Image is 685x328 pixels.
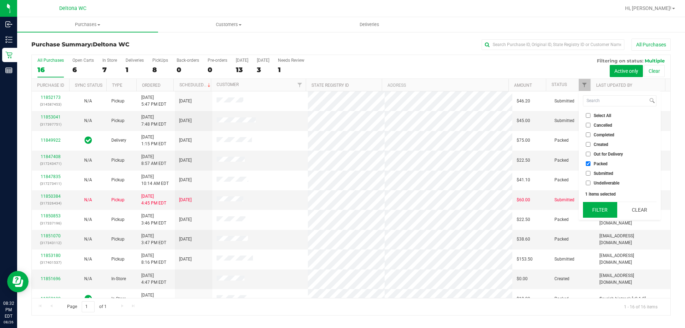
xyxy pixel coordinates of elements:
[517,137,530,144] span: $75.00
[152,58,168,63] div: PickUps
[41,296,61,301] a: 11852190
[517,177,530,183] span: $41.10
[585,192,654,197] div: 1 items selected
[84,197,92,202] span: Not Applicable
[594,123,612,127] span: Cancelled
[599,272,666,286] span: [EMAIL_ADDRESS][DOMAIN_NAME]
[41,253,61,258] a: 11853180
[586,152,590,156] input: Out for Delivery
[112,83,122,88] a: Type
[41,154,61,159] a: 11847408
[111,216,125,223] span: Pickup
[3,319,14,325] p: 08/26
[41,115,61,120] a: 11853041
[179,82,212,87] a: Scheduled
[217,82,239,87] a: Customer
[586,171,590,176] input: Submitted
[579,79,590,91] a: Filter
[236,58,248,63] div: [DATE]
[85,294,92,304] span: In Sync
[179,197,192,203] span: [DATE]
[141,233,166,246] span: [DATE] 3:47 PM EDT
[36,259,65,266] p: (317401537)
[517,276,528,282] span: $0.00
[3,300,14,319] p: 08:32 PM EDT
[586,161,590,166] input: Packed
[41,233,61,238] a: 11851070
[141,114,166,127] span: [DATE] 7:48 PM EDT
[17,21,158,28] span: Purchases
[126,58,144,63] div: Deliveries
[599,296,646,302] span: flourish-biotrack [v0.1.0]
[179,256,192,263] span: [DATE]
[36,239,65,246] p: (317343112)
[177,58,199,63] div: Back-orders
[84,216,92,223] button: N/A
[41,138,61,143] a: 11849922
[622,202,656,218] button: Clear
[5,67,12,74] inline-svg: Reports
[517,296,530,302] span: $18.00
[36,180,65,187] p: (317273411)
[36,160,65,167] p: (317243471)
[41,174,61,179] a: 11847835
[554,276,569,282] span: Created
[208,66,227,74] div: 0
[554,216,569,223] span: Packed
[158,21,299,28] span: Customers
[141,213,166,226] span: [DATE] 3:46 PM EDT
[179,216,192,223] span: [DATE]
[5,21,12,28] inline-svg: Inbound
[84,157,92,164] button: N/A
[84,177,92,182] span: Not Applicable
[41,213,61,218] a: 11850853
[236,66,248,74] div: 13
[517,236,530,243] span: $38.60
[141,94,166,108] span: [DATE] 5:47 PM EDT
[586,181,590,185] input: Undeliverable
[84,158,92,163] span: Not Applicable
[552,82,567,87] a: Status
[586,123,590,127] input: Cancelled
[517,197,530,203] span: $60.00
[142,83,161,88] a: Ordered
[631,39,671,51] button: All Purchases
[618,301,663,312] span: 1 - 16 of 16 items
[84,257,92,262] span: Not Applicable
[72,66,94,74] div: 6
[111,98,125,105] span: Pickup
[594,113,611,118] span: Select All
[594,142,608,147] span: Created
[75,83,102,88] a: Sync Status
[517,256,533,263] span: $153.50
[141,292,166,306] span: [DATE] 5:48 PM EDT
[594,181,619,185] span: Undeliverable
[517,98,530,105] span: $46.20
[554,157,569,164] span: Packed
[111,276,126,282] span: In-Store
[111,296,126,302] span: In-Store
[84,197,92,203] button: N/A
[84,98,92,105] button: N/A
[596,83,632,88] a: Last Updated By
[141,134,166,147] span: [DATE] 1:15 PM EDT
[111,117,125,124] span: Pickup
[554,98,574,105] span: Submitted
[586,132,590,137] input: Completed
[84,256,92,263] button: N/A
[141,153,166,167] span: [DATE] 8:57 AM EDT
[179,117,192,124] span: [DATE]
[141,173,169,187] span: [DATE] 10:14 AM EDT
[586,142,590,147] input: Created
[599,252,666,266] span: [EMAIL_ADDRESS][DOMAIN_NAME]
[514,83,532,88] a: Amount
[111,177,125,183] span: Pickup
[644,65,665,77] button: Clear
[72,58,94,63] div: Open Carts
[141,272,166,286] span: [DATE] 4:47 PM EDT
[177,66,199,74] div: 0
[208,58,227,63] div: Pre-orders
[111,236,125,243] span: Pickup
[36,220,65,227] p: (317337196)
[594,162,608,166] span: Packed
